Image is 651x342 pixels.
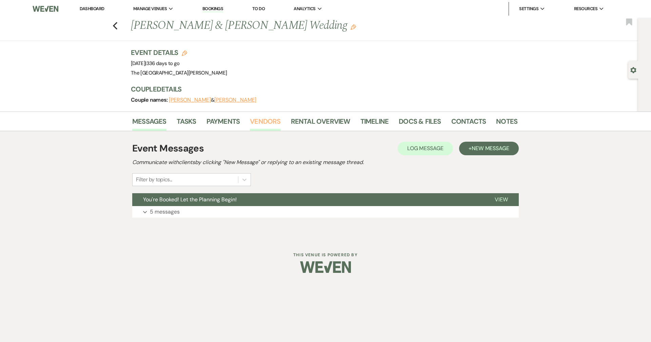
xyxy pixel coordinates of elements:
button: [PERSON_NAME] [214,97,256,103]
h3: Couple Details [131,84,511,94]
a: Notes [496,116,517,131]
button: You're Booked! Let the Planning Begin! [132,193,484,206]
span: 336 days to go [146,60,180,67]
h2: Communicate with clients by clicking "New Message" or replying to an existing message thread. [132,158,519,166]
a: Dashboard [80,6,104,12]
span: Manage Venues [133,5,167,12]
a: Timeline [360,116,389,131]
span: Couple names: [131,96,169,103]
a: To Do [252,6,265,12]
span: Settings [519,5,538,12]
span: You're Booked! Let the Planning Begin! [143,196,237,203]
p: 5 messages [150,207,180,216]
button: [PERSON_NAME] [169,97,211,103]
h3: Event Details [131,48,227,57]
span: Log Message [407,145,443,152]
a: Messages [132,116,166,131]
a: Contacts [451,116,486,131]
a: Vendors [250,116,280,131]
a: Payments [206,116,240,131]
button: Edit [351,24,356,30]
a: Bookings [202,6,223,12]
a: Docs & Files [399,116,441,131]
button: +New Message [459,142,519,155]
span: The [GEOGRAPHIC_DATA][PERSON_NAME] [131,69,227,76]
img: Weven Logo [33,2,58,16]
span: New Message [472,145,509,152]
button: View [484,193,519,206]
span: [DATE] [131,60,180,67]
a: Tasks [177,116,196,131]
h1: [PERSON_NAME] & [PERSON_NAME] Wedding [131,18,435,34]
button: 5 messages [132,206,519,218]
span: | [145,60,179,67]
h1: Event Messages [132,141,204,156]
span: Analytics [294,5,315,12]
button: Log Message [398,142,453,155]
button: Open lead details [630,66,636,73]
span: & [169,97,256,103]
img: Weven Logo [300,255,351,279]
span: Resources [574,5,597,12]
a: Rental Overview [291,116,350,131]
div: Filter by topics... [136,176,172,184]
span: View [495,196,508,203]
